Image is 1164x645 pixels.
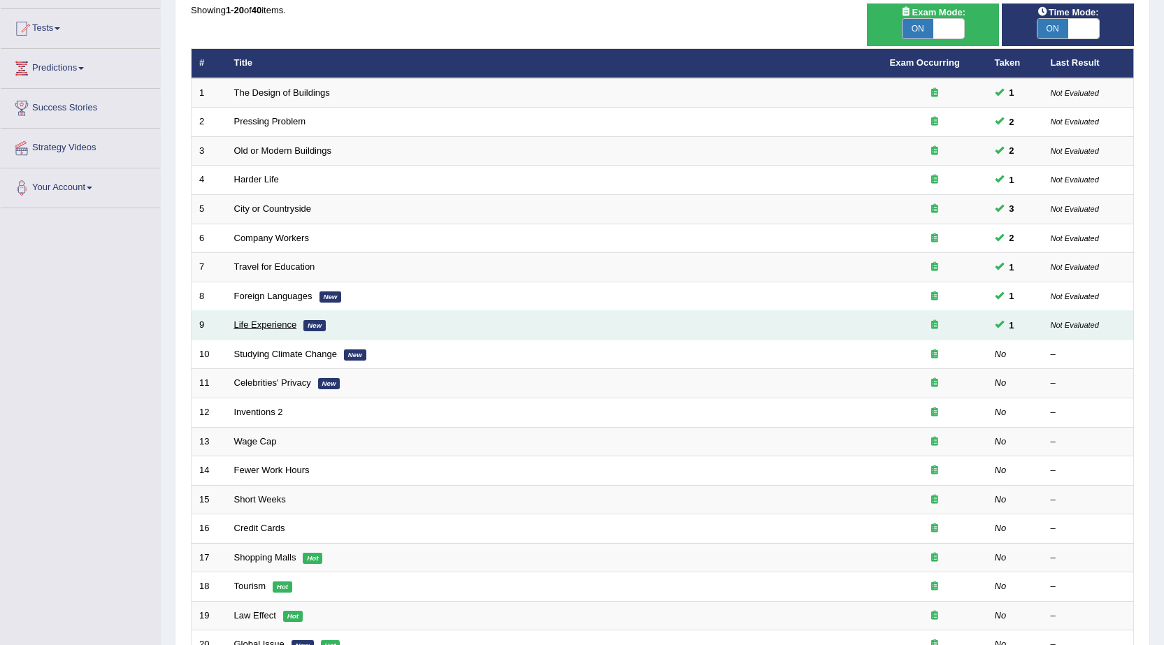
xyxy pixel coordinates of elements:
small: Not Evaluated [1051,292,1099,300]
span: You can still take this question [1004,115,1020,129]
div: Exam occurring question [890,232,979,245]
td: 7 [192,253,227,282]
div: Exam occurring question [890,173,979,187]
em: No [995,610,1007,621]
th: Taken [987,49,1043,78]
div: Exam occurring question [890,319,979,332]
em: No [995,436,1007,447]
a: Credit Cards [234,523,285,533]
div: Exam occurring question [890,348,979,361]
div: Exam occurring question [890,145,979,158]
a: Foreign Languages [234,291,312,301]
a: Old or Modern Buildings [234,145,331,156]
a: Harder Life [234,174,279,184]
div: Exam occurring question [890,435,979,449]
div: – [1051,493,1126,507]
span: ON [903,19,933,38]
td: 17 [192,543,227,572]
a: Studying Climate Change [234,349,337,359]
td: 9 [192,311,227,340]
td: 18 [192,572,227,602]
a: Short Weeks [234,494,286,505]
em: New [318,378,340,389]
th: Title [227,49,882,78]
td: 2 [192,108,227,137]
div: Exam occurring question [890,115,979,129]
div: – [1051,551,1126,565]
td: 4 [192,166,227,195]
div: – [1051,435,1126,449]
div: Exam occurring question [890,406,979,419]
em: No [995,407,1007,417]
td: 12 [192,398,227,427]
div: Showing of items. [191,3,1134,17]
small: Not Evaluated [1051,117,1099,126]
em: No [995,349,1007,359]
a: Predictions [1,49,160,84]
td: 3 [192,136,227,166]
small: Not Evaluated [1051,147,1099,155]
td: 14 [192,456,227,486]
em: Hot [303,553,322,564]
td: 16 [192,514,227,544]
td: 8 [192,282,227,311]
small: Not Evaluated [1051,89,1099,97]
div: Exam occurring question [890,464,979,477]
span: Time Mode: [1032,5,1105,20]
span: You can still take this question [1004,260,1020,275]
small: Not Evaluated [1051,321,1099,329]
span: You can still take this question [1004,231,1020,245]
em: Hot [283,611,303,622]
th: # [192,49,227,78]
div: – [1051,609,1126,623]
span: You can still take this question [1004,173,1020,187]
em: No [995,523,1007,533]
small: Not Evaluated [1051,234,1099,242]
em: No [995,581,1007,591]
em: No [995,465,1007,475]
a: Tourism [234,581,266,591]
a: Success Stories [1,89,160,124]
div: Exam occurring question [890,609,979,623]
a: Life Experience [234,319,297,330]
div: Exam occurring question [890,261,979,274]
div: Exam occurring question [890,377,979,390]
a: Tests [1,9,160,44]
em: New [344,349,366,361]
div: Exam occurring question [890,87,979,100]
span: Exam Mode: [896,5,971,20]
small: Not Evaluated [1051,175,1099,184]
a: Wage Cap [234,436,277,447]
div: Exam occurring question [890,290,979,303]
a: The Design of Buildings [234,87,330,98]
a: Company Workers [234,233,309,243]
div: – [1051,406,1126,419]
div: – [1051,580,1126,593]
td: 11 [192,369,227,398]
td: 1 [192,78,227,108]
span: You can still take this question [1004,143,1020,158]
small: Not Evaluated [1051,263,1099,271]
div: Show exams occurring in exams [867,3,999,46]
span: You can still take this question [1004,289,1020,303]
span: You can still take this question [1004,318,1020,333]
span: ON [1037,19,1068,38]
div: – [1051,377,1126,390]
td: 15 [192,485,227,514]
b: 40 [252,5,261,15]
em: No [995,494,1007,505]
a: Celebrities' Privacy [234,377,311,388]
div: Exam occurring question [890,551,979,565]
td: 5 [192,195,227,224]
a: Shopping Malls [234,552,296,563]
a: City or Countryside [234,203,312,214]
b: 1-20 [226,5,244,15]
small: Not Evaluated [1051,205,1099,213]
span: You can still take this question [1004,201,1020,216]
div: Exam occurring question [890,493,979,507]
div: Exam occurring question [890,203,979,216]
div: – [1051,464,1126,477]
a: Strategy Videos [1,129,160,164]
td: 6 [192,224,227,253]
a: Exam Occurring [890,57,960,68]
